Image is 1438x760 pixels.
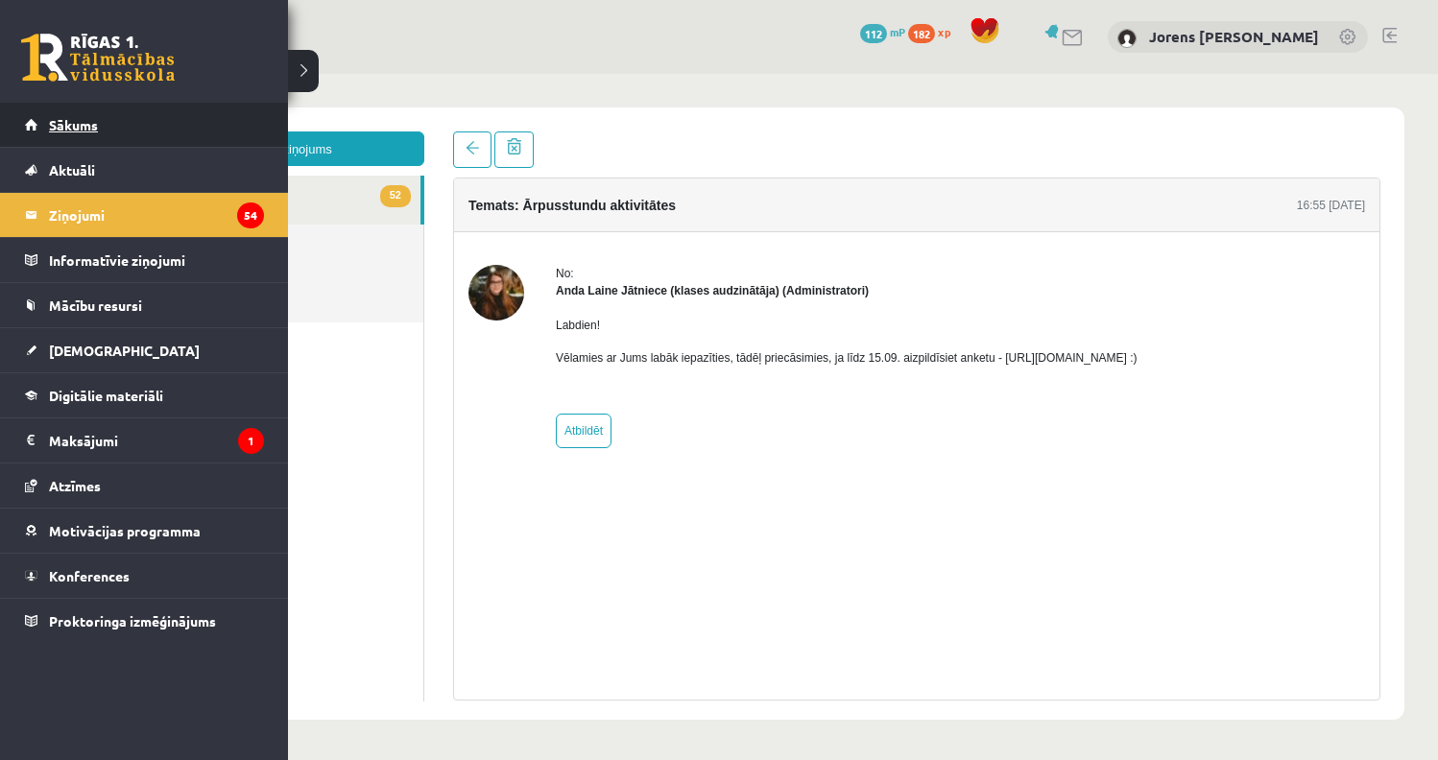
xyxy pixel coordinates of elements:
[21,34,175,82] a: Rīgas 1. Tālmācības vidusskola
[49,567,130,584] span: Konferences
[25,463,264,508] a: Atzīmes
[1117,29,1137,48] img: Jorens Renarts Kuļijevs
[49,116,98,133] span: Sākums
[25,509,264,553] a: Motivācijas programma
[479,243,1061,260] p: Labdien!
[49,612,216,629] span: Proktoringa izmēģinājums
[1220,123,1288,140] div: 16:55 [DATE]
[908,24,935,43] span: 182
[25,103,264,147] a: Sākums
[58,58,348,92] a: Jauns ziņojums
[25,418,264,463] a: Maksājumi1
[49,477,101,494] span: Atzīmes
[49,522,201,539] span: Motivācijas programma
[49,161,95,178] span: Aktuāli
[479,210,792,224] strong: Anda Laine Jātniece (klases audzinātāja) (Administratori)
[25,328,264,372] a: [DEMOGRAPHIC_DATA]
[58,102,344,151] a: 52Ienākošie
[890,24,905,39] span: mP
[58,200,347,249] a: Dzēstie
[908,24,960,39] a: 182 xp
[479,191,1061,208] div: No:
[238,428,264,454] i: 1
[25,554,264,598] a: Konferences
[49,297,142,314] span: Mācību resursi
[25,148,264,192] a: Aktuāli
[25,599,264,643] a: Proktoringa izmēģinājums
[938,24,950,39] span: xp
[58,151,347,200] a: Nosūtītie
[25,238,264,282] a: Informatīvie ziņojumi
[479,275,1061,293] p: Vēlamies ar Jums labāk iepazīties, tādēļ priecāsimies, ja līdz 15.09. aizpildīsiet anketu - [URL]...
[25,193,264,237] a: Ziņojumi54
[860,24,905,39] a: 112 mP
[392,124,599,139] h4: Temats: Ārpusstundu aktivitātes
[1149,27,1319,46] a: Jorens [PERSON_NAME]
[392,191,447,247] img: Anda Laine Jātniece (klases audzinātāja)
[479,340,535,374] a: Atbildēt
[25,373,264,417] a: Digitālie materiāli
[25,283,264,327] a: Mācību resursi
[49,387,163,404] span: Digitālie materiāli
[49,342,200,359] span: [DEMOGRAPHIC_DATA]
[860,24,887,43] span: 112
[303,111,334,133] span: 52
[237,202,264,228] i: 54
[49,418,264,463] legend: Maksājumi
[49,193,264,237] legend: Ziņojumi
[49,238,264,282] legend: Informatīvie ziņojumi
